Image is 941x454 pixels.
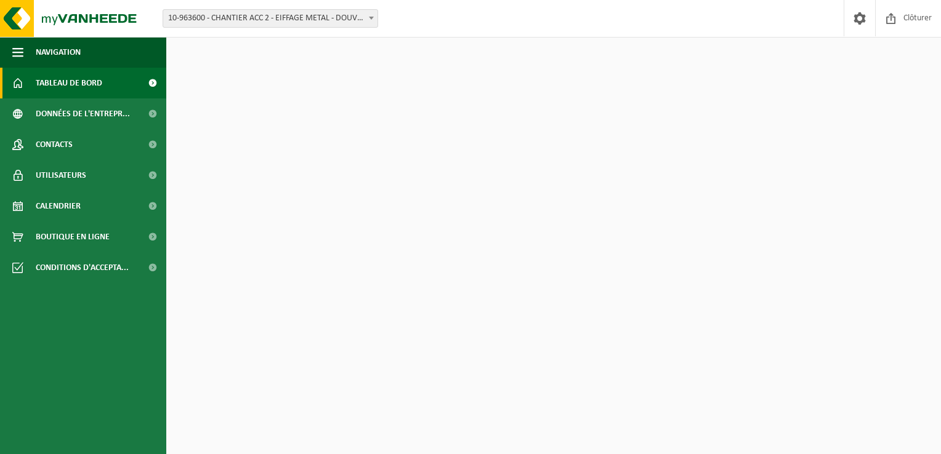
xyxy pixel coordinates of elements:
span: Conditions d'accepta... [36,252,129,283]
span: 10-963600 - CHANTIER ACC 2 - EIFFAGE METAL - DOUVRIN [163,10,378,27]
span: Boutique en ligne [36,221,110,252]
span: Navigation [36,37,81,68]
span: Calendrier [36,191,81,221]
span: 10-963600 - CHANTIER ACC 2 - EIFFAGE METAL - DOUVRIN [163,9,378,28]
span: Utilisateurs [36,160,86,191]
span: Contacts [36,129,73,160]
span: Tableau de bord [36,68,102,98]
span: Données de l'entrepr... [36,98,130,129]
